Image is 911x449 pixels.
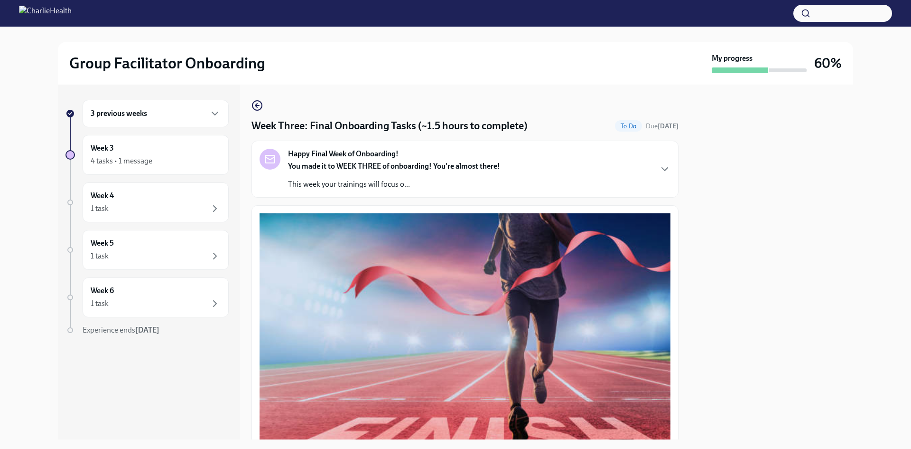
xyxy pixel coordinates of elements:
[83,100,229,127] div: 3 previous weeks
[135,325,159,334] strong: [DATE]
[65,230,229,270] a: Week 51 task
[712,53,753,64] strong: My progress
[91,191,114,201] h6: Week 4
[91,286,114,296] h6: Week 6
[646,122,679,130] span: Due
[288,179,500,190] p: This week your trainings will focus o...
[658,122,679,130] strong: [DATE]
[288,162,500,171] strong: You made it to WEEK THREE of onboarding! You're almost there!
[65,135,229,175] a: Week 34 tasks • 1 message
[91,108,147,119] h6: 3 previous weeks
[91,143,114,153] h6: Week 3
[251,119,528,133] h4: Week Three: Final Onboarding Tasks (~1.5 hours to complete)
[615,123,642,130] span: To Do
[91,156,152,166] div: 4 tasks • 1 message
[19,6,72,21] img: CharlieHealth
[814,55,842,72] h3: 60%
[646,122,679,131] span: October 11th, 2025 10:00
[91,203,109,214] div: 1 task
[65,277,229,317] a: Week 61 task
[91,238,114,248] h6: Week 5
[65,182,229,222] a: Week 41 task
[288,149,399,159] strong: Happy Final Week of Onboarding!
[83,325,159,334] span: Experience ends
[91,251,109,261] div: 1 task
[69,54,265,73] h2: Group Facilitator Onboarding
[91,298,109,309] div: 1 task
